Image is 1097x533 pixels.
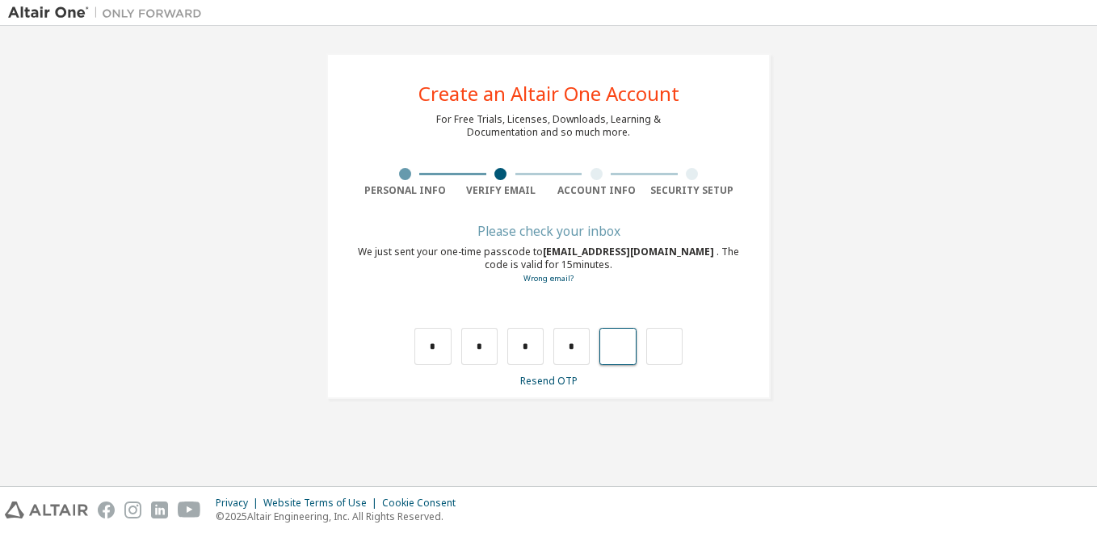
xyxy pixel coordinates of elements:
a: Resend OTP [520,374,578,388]
span: [EMAIL_ADDRESS][DOMAIN_NAME] [543,245,717,258]
img: instagram.svg [124,502,141,518]
div: Personal Info [357,184,453,197]
img: altair_logo.svg [5,502,88,518]
a: Go back to the registration form [523,273,574,283]
div: Verify Email [453,184,549,197]
div: Account Info [548,184,645,197]
img: youtube.svg [178,502,201,518]
div: Privacy [216,497,263,510]
div: Security Setup [645,184,741,197]
img: linkedin.svg [151,502,168,518]
div: Create an Altair One Account [418,84,679,103]
div: We just sent your one-time passcode to . The code is valid for 15 minutes. [357,246,740,285]
div: Please check your inbox [357,226,740,236]
div: Cookie Consent [382,497,465,510]
p: © 2025 Altair Engineering, Inc. All Rights Reserved. [216,510,465,523]
img: facebook.svg [98,502,115,518]
img: Altair One [8,5,210,21]
div: For Free Trials, Licenses, Downloads, Learning & Documentation and so much more. [436,113,661,139]
div: Website Terms of Use [263,497,382,510]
